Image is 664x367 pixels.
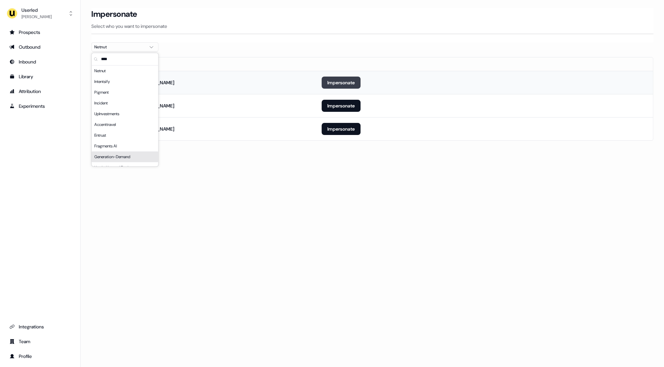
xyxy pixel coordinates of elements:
div: Integrations [9,323,71,330]
div: Intentsify [92,76,158,87]
button: Impersonate [322,100,361,112]
a: Go to experiments [5,101,75,111]
div: Generation-Demand [92,151,158,162]
a: Go to templates [5,71,75,82]
button: Impersonate [322,123,361,135]
a: Go to attribution [5,86,75,97]
div: Library [9,73,71,80]
p: Select who you want to impersonate [91,23,653,30]
div: Fragments AI [92,141,158,151]
a: Go to Inbound [5,56,75,67]
div: Userled Internal Testing [92,162,158,173]
h3: Impersonate [91,9,137,19]
div: Netnut [94,44,145,50]
th: Email [92,57,316,71]
div: Attribution [9,88,71,95]
button: Userled[PERSON_NAME] [5,5,75,21]
div: [PERSON_NAME] [21,13,52,20]
a: Go to prospects [5,27,75,38]
div: Netnut [92,65,158,76]
div: Entrust [92,130,158,141]
button: Netnut [91,42,158,52]
div: Userled [21,7,52,13]
a: Go to outbound experience [5,42,75,52]
div: Inbound [9,58,71,65]
div: Team [9,338,71,345]
div: Incident [92,98,158,108]
button: Impersonate [322,77,361,89]
div: Prospects [9,29,71,36]
div: Accenttravel [92,119,158,130]
div: UpInvestments [92,108,158,119]
div: Experiments [9,103,71,109]
div: Profile [9,353,71,360]
a: Go to profile [5,351,75,362]
div: Suggestions [92,65,158,166]
div: Outbound [9,44,71,50]
a: Go to team [5,336,75,347]
div: Pigment [92,87,158,98]
a: Go to integrations [5,321,75,332]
